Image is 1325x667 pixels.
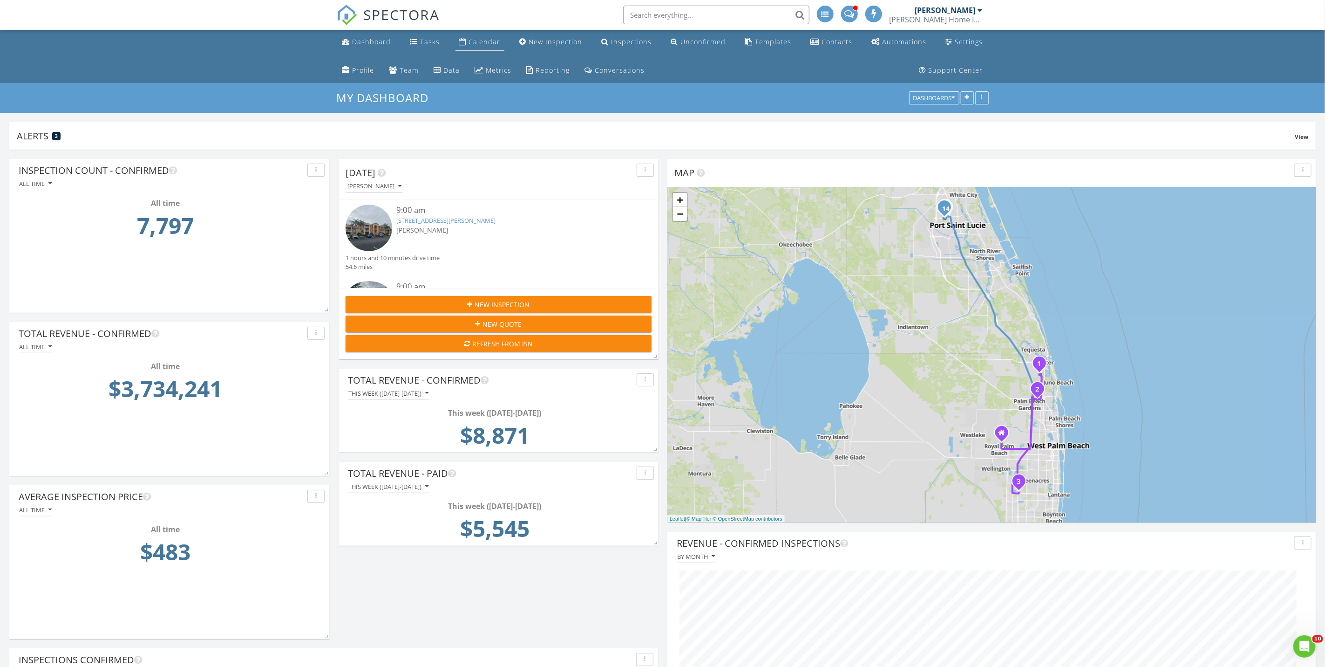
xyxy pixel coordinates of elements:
[339,62,378,79] a: Company Profile
[348,483,428,490] div: This week ([DATE]-[DATE])
[21,535,310,574] td: 483.4
[741,34,795,51] a: Templates
[364,5,440,24] span: SPECTORA
[346,296,652,313] button: New Inspection
[444,66,460,75] div: Data
[471,62,516,79] a: Metrics
[339,34,395,51] a: Dashboard
[348,467,633,481] div: Total Revenue - Paid
[1019,481,1025,487] div: 7813 Roble Ln, Greenacres, FL 33467
[19,653,632,667] div: Inspections Confirmed
[346,205,392,251] img: 9368192%2Fcover_photos%2Femrs2GvI6Agm32YcyXwQ%2Fsmall.jpg
[483,319,522,329] span: New Quote
[19,507,52,513] div: All time
[21,198,310,209] div: All time
[351,407,639,419] div: This week ([DATE]-[DATE])
[455,34,504,51] a: Calendar
[348,373,633,387] div: Total Revenue - Confirmed
[397,226,449,234] span: [PERSON_NAME]
[1293,635,1316,658] iframe: Intercom live chat
[348,390,428,397] div: This week ([DATE]-[DATE])
[1036,386,1040,393] i: 2
[595,66,645,75] div: Conversations
[475,300,530,309] span: New Inspection
[386,62,423,79] a: Team
[469,37,501,46] div: Calendar
[686,516,712,522] a: © MapTiler
[1295,133,1308,141] span: View
[1002,433,1007,438] div: 149 Alcazar St, Royal Palm Beach Florida 33411
[348,481,429,493] button: This week ([DATE]-[DATE])
[348,387,429,400] button: This week ([DATE]-[DATE])
[667,34,730,51] a: Unconfirmed
[19,344,52,350] div: All time
[19,341,52,353] button: All time
[673,193,687,207] a: Zoom in
[55,133,58,139] span: 3
[346,166,375,179] span: [DATE]
[942,34,987,51] a: Settings
[1038,361,1041,367] i: 1
[581,62,649,79] a: Conversations
[942,206,950,213] i: 14
[19,327,304,341] div: Total Revenue - Confirmed
[397,205,626,216] div: 9:00 am
[337,5,357,25] img: The Best Home Inspection Software - Spectora
[598,34,656,51] a: Inspections
[674,166,694,179] span: Map
[351,501,639,512] div: This week ([DATE]-[DATE])
[677,553,715,560] div: By month
[353,37,391,46] div: Dashboard
[523,62,574,79] a: Reporting
[346,254,440,262] div: 1 hours and 10 minutes drive time
[19,180,52,187] div: All time
[929,66,983,75] div: Support Center
[755,37,792,46] div: Templates
[529,37,583,46] div: New Inspection
[353,339,644,349] div: Refresh from ISN
[868,34,931,51] a: Automations (Advanced)
[397,216,496,225] a: [STREET_ADDRESS][PERSON_NAME]
[337,13,440,32] a: SPECTORA
[19,490,304,504] div: Average Inspection Price
[677,536,1291,550] div: Revenue - Confirmed Inspections
[1040,363,1045,369] div: 275 Murcia Dr 102, Jupiter, FL 33458
[346,262,440,271] div: 54.6 miles
[19,164,304,178] div: Inspection Count - Confirmed
[486,66,512,75] div: Metrics
[346,180,403,193] button: [PERSON_NAME]
[612,37,652,46] div: Inspections
[944,207,950,213] div: 181 SW Palm Dr, Port St. Lucie, FL 34986
[913,95,955,102] div: Dashboards
[667,515,785,523] div: |
[17,130,1295,142] div: Alerts
[681,37,726,46] div: Unconfirmed
[915,6,976,15] div: [PERSON_NAME]
[421,37,440,46] div: Tasks
[21,372,310,411] td: 3734241.05
[19,178,52,190] button: All time
[351,419,639,458] td: 8871.37
[1312,635,1323,643] span: 10
[407,34,444,51] a: Tasks
[346,281,392,316] img: 9359995%2Fcover_photos%2F3k4A6m6umox1eK5Xrioy%2Fsmall.jpg
[346,335,652,352] button: Refresh from ISN
[623,6,809,24] input: Search everything...
[955,37,983,46] div: Settings
[400,66,419,75] div: Team
[21,361,310,372] div: All time
[21,209,310,248] td: 7797
[916,62,987,79] a: Support Center
[346,281,652,341] a: 9:00 am [STREET_ADDRESS][PERSON_NAME] [PERSON_NAME] 3 minutes drive time 0.5 miles
[890,15,983,24] div: Billings Home Inspections
[397,281,626,293] div: 9:00 am
[430,62,464,79] a: Data
[19,504,52,516] button: All time
[883,37,927,46] div: Automations
[713,516,782,522] a: © OpenStreetMap contributors
[909,92,959,105] button: Dashboards
[822,37,853,46] div: Contacts
[21,524,310,535] div: All time
[351,512,639,551] td: 5544.61
[807,34,856,51] a: Contacts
